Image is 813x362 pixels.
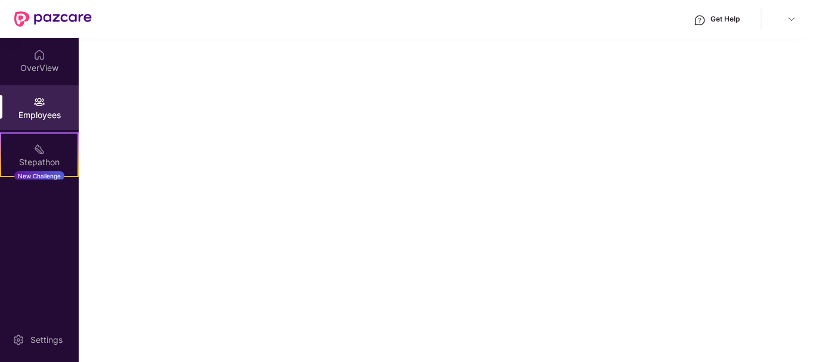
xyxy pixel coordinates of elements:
[33,49,45,61] img: svg+xml;base64,PHN2ZyBpZD0iSG9tZSIgeG1sbnM9Imh0dHA6Ly93d3cudzMub3JnLzIwMDAvc3ZnIiB3aWR0aD0iMjAiIG...
[14,171,64,181] div: New Challenge
[33,96,45,108] img: svg+xml;base64,PHN2ZyBpZD0iRW1wbG95ZWVzIiB4bWxucz0iaHR0cDovL3d3dy53My5vcmcvMjAwMC9zdmciIHdpZHRoPS...
[14,11,92,27] img: New Pazcare Logo
[27,334,66,346] div: Settings
[787,14,796,24] img: svg+xml;base64,PHN2ZyBpZD0iRHJvcGRvd24tMzJ4MzIiIHhtbG5zPSJodHRwOi8vd3d3LnczLm9yZy8yMDAwL3N2ZyIgd2...
[1,156,77,168] div: Stepathon
[33,143,45,155] img: svg+xml;base64,PHN2ZyB4bWxucz0iaHR0cDovL3d3dy53My5vcmcvMjAwMC9zdmciIHdpZHRoPSIyMSIgaGVpZ2h0PSIyMC...
[13,334,24,346] img: svg+xml;base64,PHN2ZyBpZD0iU2V0dGluZy0yMHgyMCIgeG1sbnM9Imh0dHA6Ly93d3cudzMub3JnLzIwMDAvc3ZnIiB3aW...
[710,14,740,24] div: Get Help
[694,14,706,26] img: svg+xml;base64,PHN2ZyBpZD0iSGVscC0zMngzMiIgeG1sbnM9Imh0dHA6Ly93d3cudzMub3JnLzIwMDAvc3ZnIiB3aWR0aD...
